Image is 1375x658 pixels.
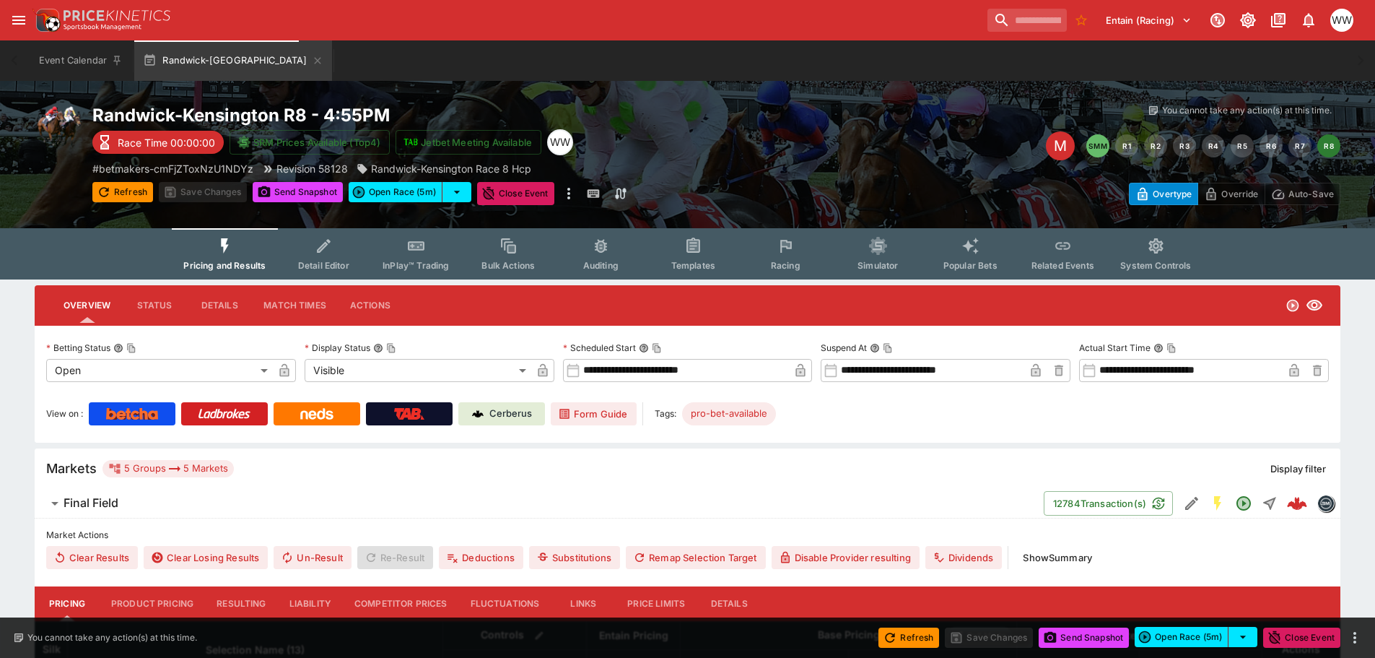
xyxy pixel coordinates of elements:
[1153,186,1192,202] p: Overtype
[551,402,637,425] a: Form Guide
[821,342,867,354] p: Suspend At
[274,546,351,569] span: Un-Result
[1330,9,1353,32] div: William Wallace
[32,6,61,35] img: PriceKinetics Logo
[1262,457,1335,480] button: Display filter
[46,359,273,382] div: Open
[1173,134,1196,157] button: R3
[1346,629,1363,646] button: more
[6,7,32,33] button: open drawer
[1129,183,1340,205] div: Start From
[697,586,761,621] button: Details
[35,489,1044,518] button: Final Field
[349,182,471,202] div: split button
[106,408,158,420] img: Betcha
[1318,495,1334,511] img: betmakers
[857,260,898,271] span: Simulator
[1317,495,1335,512] div: betmakers
[64,495,118,511] h6: Final Field
[1135,627,1228,647] button: Open Race (5m)
[383,260,449,271] span: InPlay™ Trading
[300,408,333,420] img: Neds
[349,182,442,202] button: Open Race (5m)
[1235,7,1261,33] button: Toggle light/dark mode
[1287,493,1307,514] img: logo-cerberus--red.svg
[442,182,471,202] button: select merge strategy
[46,460,97,477] h5: Markets
[30,40,131,81] button: Event Calendar
[1231,490,1257,516] button: Open
[122,288,187,323] button: Status
[35,104,81,150] img: horse_racing.png
[357,161,531,176] div: Randwick-Kensington Race 8 Hcp
[64,24,141,30] img: Sportsbook Management
[652,343,662,353] button: Copy To Clipboard
[583,260,619,271] span: Auditing
[682,407,776,421] span: pro-bet-available
[1197,183,1265,205] button: Override
[878,628,939,648] button: Refresh
[439,546,523,569] button: Deductions
[1079,342,1151,354] p: Actual Start Time
[1263,628,1340,648] button: Close Event
[551,586,616,621] button: Links
[1070,9,1093,32] button: No Bookmarks
[529,546,620,569] button: Substitutions
[183,260,266,271] span: Pricing and Results
[1179,490,1205,516] button: Edit Detail
[1288,134,1311,157] button: R7
[1166,343,1177,353] button: Copy To Clipboard
[305,359,531,382] div: Visible
[943,260,998,271] span: Popular Bets
[172,228,1202,280] div: Event type filters
[1153,343,1164,353] button: Actual Start TimeCopy To Clipboard
[1046,131,1075,160] div: Edit Meeting
[1296,7,1322,33] button: Notifications
[396,130,541,155] button: Jetbet Meeting Available
[459,586,551,621] button: Fluctuations
[771,260,800,271] span: Racing
[252,288,338,323] button: Match Times
[671,260,715,271] span: Templates
[92,182,153,202] button: Refresh
[134,40,331,81] button: Randwick-[GEOGRAPHIC_DATA]
[276,161,348,176] p: Revision 58128
[338,288,403,323] button: Actions
[870,343,880,353] button: Suspend AtCopy To Clipboard
[1086,134,1109,157] button: SMM
[205,586,277,621] button: Resulting
[357,546,433,569] span: Re-Result
[1031,260,1094,271] span: Related Events
[113,343,123,353] button: Betting StatusCopy To Clipboard
[46,524,1329,546] label: Market Actions
[144,546,268,569] button: Clear Losing Results
[481,260,535,271] span: Bulk Actions
[386,343,396,353] button: Copy To Clipboard
[108,460,228,477] div: 5 Groups 5 Markets
[92,104,717,126] h2: Copy To Clipboard
[563,342,636,354] p: Scheduled Start
[46,342,110,354] p: Betting Status
[1228,627,1257,647] button: select merge strategy
[1039,628,1129,648] button: Send Snapshot
[278,586,343,621] button: Liability
[1231,134,1254,157] button: R5
[560,182,577,205] button: more
[1306,297,1323,314] svg: Visible
[1115,134,1138,157] button: R1
[1044,491,1173,516] button: 12784Transaction(s)
[1257,490,1283,516] button: Straight
[472,408,484,420] img: Cerberus
[46,546,138,569] button: Clear Results
[1205,7,1231,33] button: Connected to PK
[92,161,253,176] p: Copy To Clipboard
[1205,490,1231,516] button: SGM Enabled
[46,402,83,425] label: View on :
[1317,134,1340,157] button: R8
[1086,134,1340,157] nav: pagination navigation
[925,546,1002,569] button: Dividends
[100,586,205,621] button: Product Pricing
[1235,495,1252,512] svg: Open
[987,9,1067,32] input: search
[489,407,532,421] p: Cerberus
